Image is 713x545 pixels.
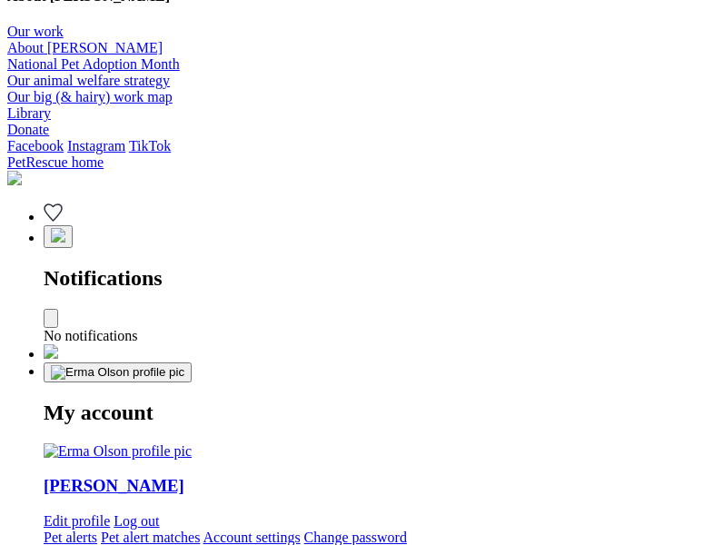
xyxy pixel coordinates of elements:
[7,154,706,171] div: PetRescue home
[44,266,706,291] h2: Notifications
[7,122,49,137] a: Donate
[51,365,184,380] img: Erma Olson profile pic
[114,513,159,529] a: Log out
[304,530,407,545] a: Change password
[44,362,192,382] button: My account
[44,443,192,459] a: Your profile
[44,209,63,224] a: Favourites
[7,105,51,121] a: Library
[203,530,301,545] a: Account settings
[7,24,64,39] a: Our work
[7,171,22,185] img: logo-e224e6f780fb5917bec1dbf3a21bbac754714ae5b6737aabdf751b685950b380.svg
[67,138,125,154] a: Instagram
[44,530,97,545] a: Pet alerts
[44,513,110,529] a: Edit profile
[7,73,170,88] a: Our animal welfare strategy
[44,344,58,359] img: chat-41dd97257d64d25036548639549fe6c8038ab92f7586957e7f3b1b290dea8141.svg
[44,328,706,344] div: No notifications
[7,154,706,189] a: PetRescue
[44,476,706,496] a: Your profile
[44,309,58,328] button: Close dropdown
[44,346,58,362] a: Conversations
[101,530,200,545] a: Pet alert matches
[129,138,171,154] a: TikTok
[44,401,706,425] h2: My account
[44,225,73,248] button: Notifications
[51,228,65,243] img: notifications-46538b983faf8c2785f20acdc204bb7945ddae34d4c08c2a6579f10ce5e182be.svg
[7,138,64,154] a: Facebook
[44,443,192,460] img: Erma Olson profile pic
[7,40,163,55] a: About [PERSON_NAME]
[7,56,180,72] a: National Pet Adoption Month
[7,89,173,104] a: Our big (& hairy) work map
[44,476,706,496] h3: [PERSON_NAME]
